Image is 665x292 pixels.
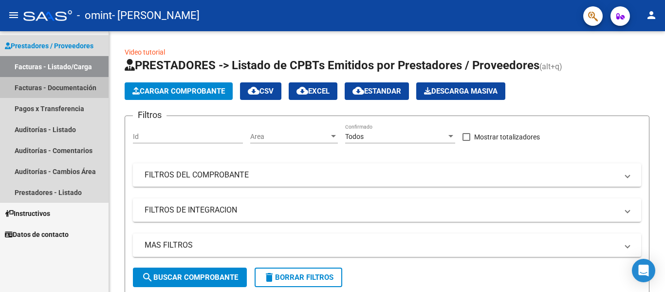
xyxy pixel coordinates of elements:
[289,82,337,100] button: EXCEL
[5,208,50,219] span: Instructivos
[632,259,655,282] div: Open Intercom Messenger
[296,87,330,96] span: EXCEL
[5,229,69,240] span: Datos de contacto
[416,82,505,100] app-download-masive: Descarga masiva de comprobantes (adjuntos)
[125,82,233,100] button: Cargar Comprobante
[125,58,539,72] span: PRESTADORES -> Listado de CPBTs Emitidos por Prestadores / Proveedores
[352,85,364,97] mat-icon: cloud_download
[352,87,401,96] span: Estandar
[248,85,259,97] mat-icon: cloud_download
[145,240,618,251] mat-panel-title: MAS FILTROS
[142,273,238,282] span: Buscar Comprobante
[142,272,153,283] mat-icon: search
[8,9,19,21] mat-icon: menu
[255,268,342,287] button: Borrar Filtros
[646,9,657,21] mat-icon: person
[145,205,618,215] mat-panel-title: FILTROS DE INTEGRACION
[424,87,498,96] span: Descarga Masiva
[133,198,641,222] mat-expansion-panel-header: FILTROS DE INTEGRACION
[240,82,281,100] button: CSV
[145,170,618,180] mat-panel-title: FILTROS DEL COMPROBANTE
[416,82,505,100] button: Descarga Masiva
[263,273,333,282] span: Borrar Filtros
[132,87,225,96] span: Cargar Comprobante
[263,272,275,283] mat-icon: delete
[77,5,112,26] span: - omint
[345,82,409,100] button: Estandar
[5,40,93,51] span: Prestadores / Proveedores
[248,87,274,96] span: CSV
[133,108,166,122] h3: Filtros
[474,131,540,143] span: Mostrar totalizadores
[112,5,200,26] span: - [PERSON_NAME]
[133,234,641,257] mat-expansion-panel-header: MAS FILTROS
[133,163,641,187] mat-expansion-panel-header: FILTROS DEL COMPROBANTE
[296,85,308,97] mat-icon: cloud_download
[345,133,364,140] span: Todos
[125,48,165,56] a: Video tutorial
[133,268,247,287] button: Buscar Comprobante
[250,133,329,141] span: Area
[539,62,562,71] span: (alt+q)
